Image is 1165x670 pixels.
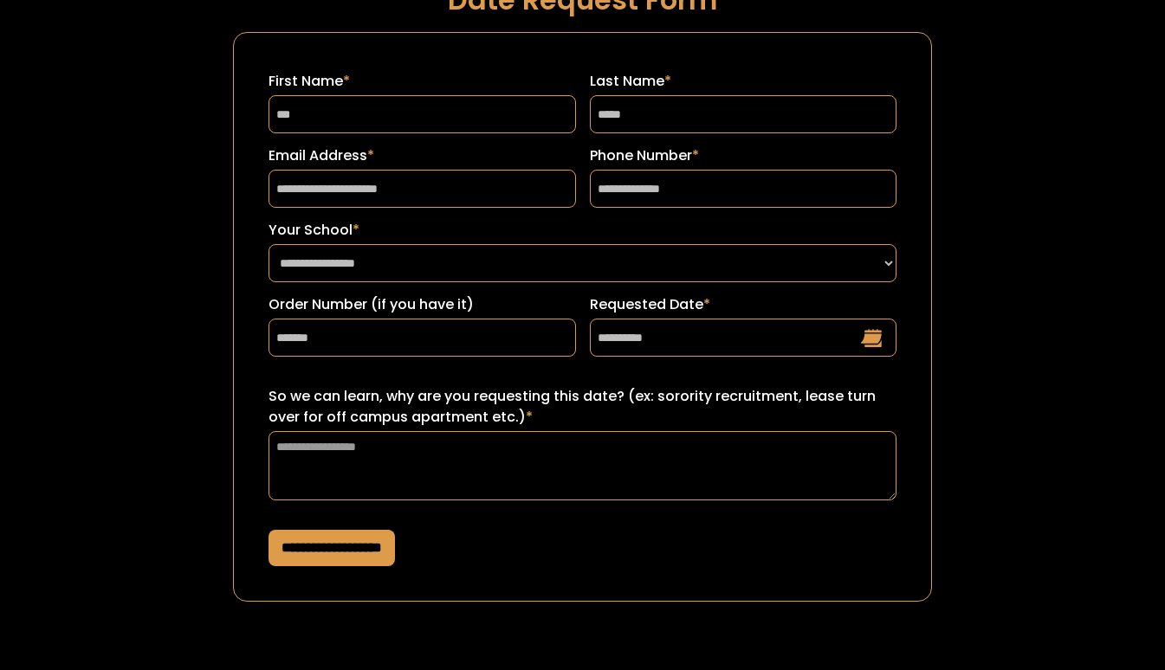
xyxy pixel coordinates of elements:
label: So we can learn, why are you requesting this date? (ex: sorority recruitment, lease turn over for... [269,386,896,428]
label: Your School [269,220,896,241]
label: First Name [269,71,576,92]
label: Last Name [590,71,897,92]
form: Request a Date Form [233,32,932,602]
label: Requested Date [590,294,897,315]
label: Email Address [269,145,576,166]
label: Order Number (if you have it) [269,294,576,315]
label: Phone Number [590,145,897,166]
